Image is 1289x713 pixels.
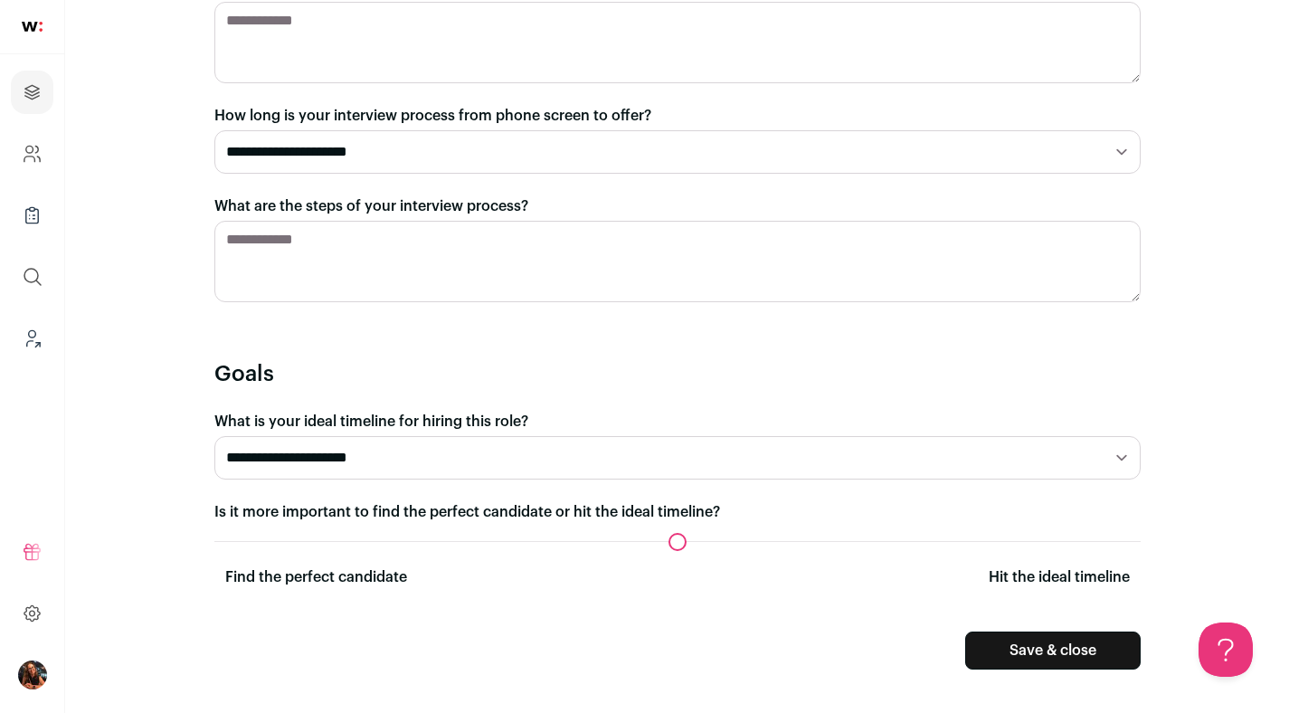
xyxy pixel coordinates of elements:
[1199,623,1253,677] iframe: Help Scout Beacon - Open
[225,566,407,588] p: Find the perfect candidate
[11,71,53,114] a: Projects
[965,632,1141,670] button: Save & close
[214,195,1141,217] label: What are the steps of your interview process?
[11,132,53,176] a: Company and ATS Settings
[18,661,47,689] button: Open dropdown
[18,661,47,689] img: 13968079-medium_jpg
[214,360,1141,389] h2: Goals
[214,501,1141,523] label: Is it more important to find the perfect candidate or hit the ideal timeline?
[989,566,1130,588] p: Hit the ideal timeline
[214,105,1141,127] label: How long is your interview process from phone screen to offer?
[11,317,53,360] a: Leads (Backoffice)
[11,194,53,237] a: Company Lists
[22,22,43,32] img: wellfound-shorthand-0d5821cbd27db2630d0214b213865d53afaa358527fdda9d0ea32b1df1b89c2c.svg
[214,411,1141,433] label: What is your ideal timeline for hiring this role?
